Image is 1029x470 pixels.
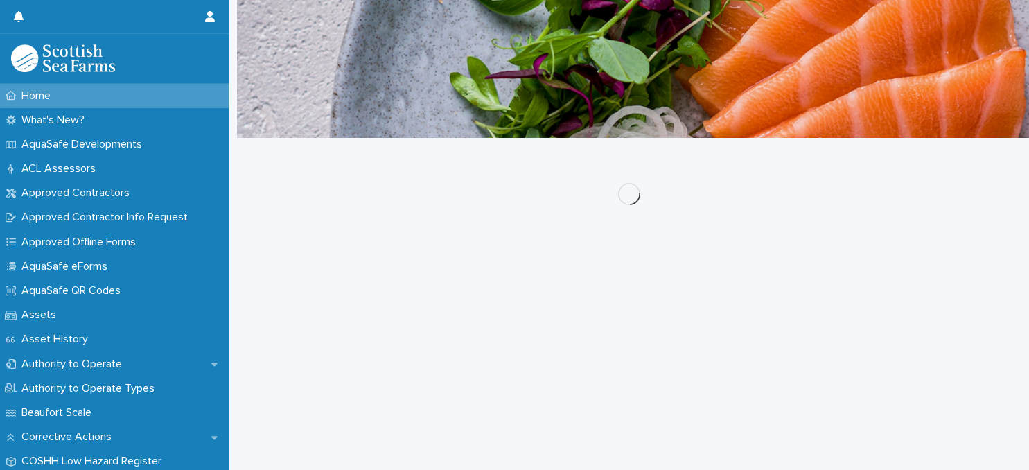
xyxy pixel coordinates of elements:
p: Corrective Actions [16,430,123,444]
p: ACL Assessors [16,162,107,175]
p: What's New? [16,114,96,127]
p: AquaSafe Developments [16,138,153,151]
p: Approved Offline Forms [16,236,147,249]
p: Asset History [16,333,99,346]
p: Authority to Operate [16,358,133,371]
p: Approved Contractors [16,186,141,200]
img: bPIBxiqnSb2ggTQWdOVV [11,44,115,72]
p: Assets [16,308,67,322]
p: Home [16,89,62,103]
p: COSHH Low Hazard Register [16,455,173,468]
p: AquaSafe QR Codes [16,284,132,297]
p: AquaSafe eForms [16,260,118,273]
p: Approved Contractor Info Request [16,211,199,224]
p: Authority to Operate Types [16,382,166,395]
p: Beaufort Scale [16,406,103,419]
